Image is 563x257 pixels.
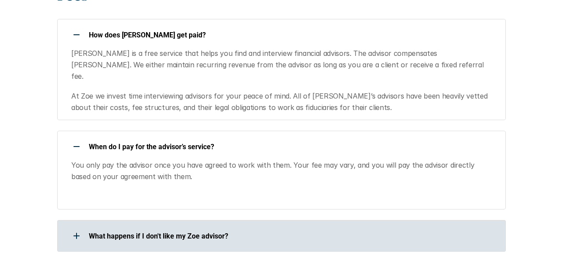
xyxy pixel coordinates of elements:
p: At Zoe we invest time interviewing advisors for your peace of mind. All of [PERSON_NAME]’s adviso... [71,91,495,113]
p: You only pay the advisor once you have agreed to work with them. Your fee may vary, and you will ... [71,160,495,182]
p: How does [PERSON_NAME] get paid? [89,31,494,39]
p: When do I pay for the advisor’s service? [89,143,494,151]
p: [PERSON_NAME] is a free service that helps you find and interview financial advisors. The advisor... [71,48,495,82]
p: What happens if I don't like my Zoe advisor? [89,232,494,240]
